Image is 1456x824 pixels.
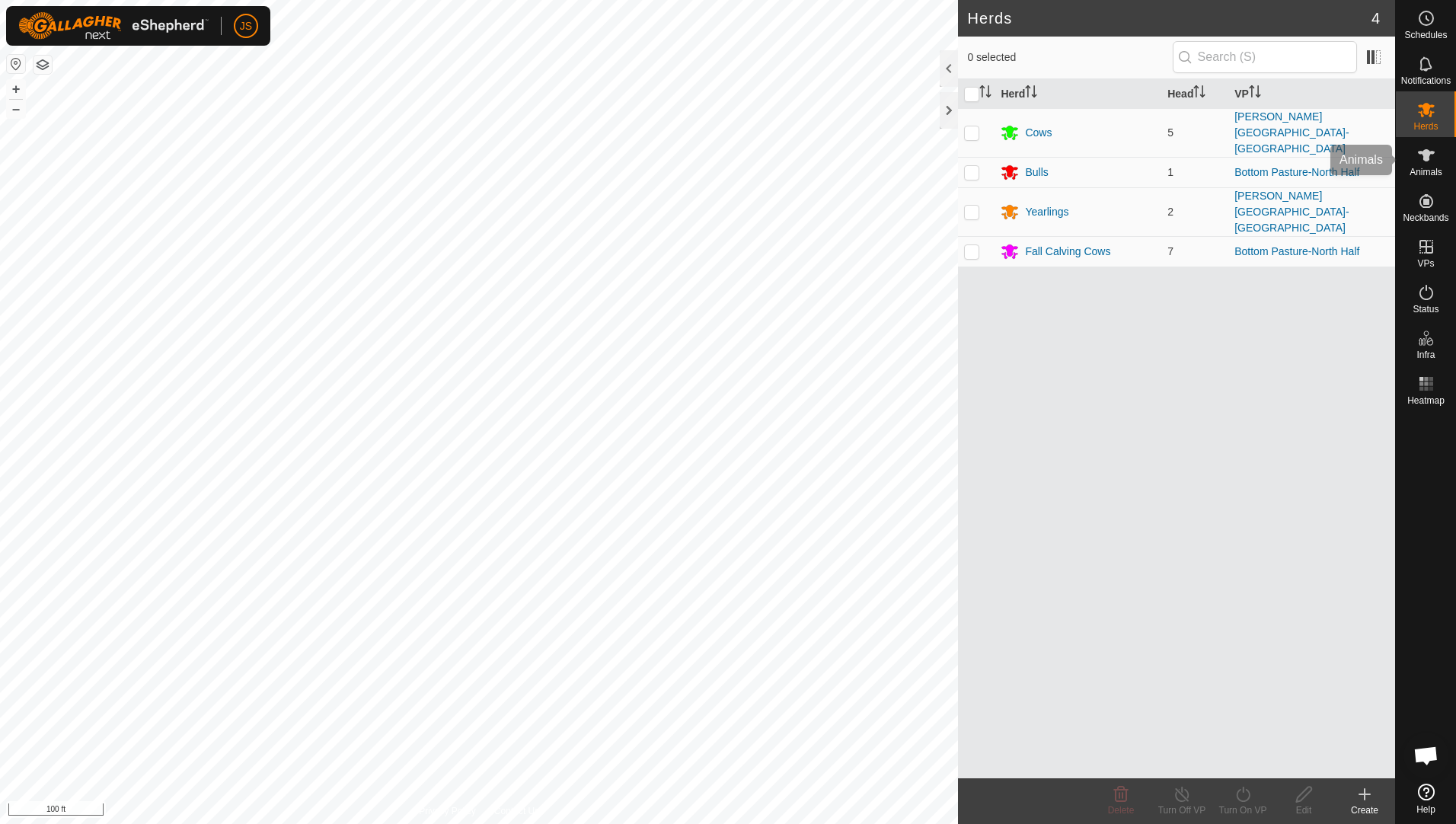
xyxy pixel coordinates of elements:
th: VP [1228,79,1395,109]
span: Notifications [1401,76,1451,85]
span: VPs [1417,259,1434,268]
span: 2 [1167,206,1173,218]
p-sorticon: Activate to sort [1193,88,1205,100]
button: – [7,100,25,118]
input: Search (S) [1173,41,1357,73]
a: Open chat [1403,733,1449,778]
a: Bottom Pasture-North Half [1234,245,1359,257]
button: Map Layers [34,56,52,74]
div: Turn On VP [1212,803,1273,817]
span: Status [1413,305,1438,314]
div: Yearlings [1025,204,1068,220]
span: Animals [1410,168,1442,177]
th: Herd [995,79,1161,109]
div: Bulls [1025,164,1048,180]
a: Help [1396,778,1456,820]
span: Herds [1413,122,1438,131]
span: 5 [1167,126,1173,139]
div: Create [1334,803,1395,817]
span: Neckbands [1403,213,1448,222]
span: Schedules [1404,30,1447,40]
span: Heatmap [1407,396,1445,405]
p-sorticon: Activate to sort [1249,88,1261,100]
div: Cows [1025,125,1052,141]
p-sorticon: Activate to sort [1025,88,1037,100]
a: [PERSON_NAME] [GEOGRAPHIC_DATA]-[GEOGRAPHIC_DATA] [1234,110,1349,155]
span: 4 [1371,7,1380,30]
div: Edit [1273,803,1334,817]
img: Gallagher Logo [18,12,209,40]
button: + [7,80,25,98]
p-sorticon: Activate to sort [979,88,991,100]
span: Delete [1108,805,1135,816]
span: 7 [1167,245,1173,257]
span: 0 selected [967,50,1172,65]
div: Fall Calving Cows [1025,244,1110,260]
span: Infra [1416,350,1435,359]
th: Head [1161,79,1228,109]
a: Bottom Pasture-North Half [1234,166,1359,178]
a: [PERSON_NAME] [GEOGRAPHIC_DATA]-[GEOGRAPHIC_DATA] [1234,190,1349,234]
h2: Herds [967,9,1371,27]
span: JS [240,18,252,34]
button: Reset Map [7,55,25,73]
span: 1 [1167,166,1173,178]
a: Contact Us [494,804,539,818]
span: Help [1416,805,1435,814]
div: Turn Off VP [1151,803,1212,817]
a: Privacy Policy [419,804,476,818]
